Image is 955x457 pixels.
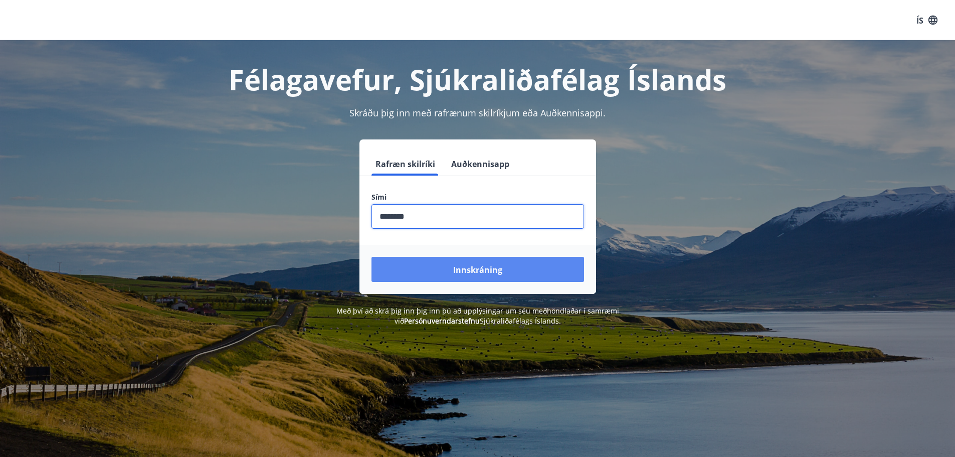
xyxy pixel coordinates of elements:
[453,264,502,275] font: Innskráning
[480,316,561,326] font: Sjúkraliðafélags Íslands.
[911,11,943,30] button: ÍS
[404,316,480,326] a: Persónuverndarstefnu
[229,60,726,98] font: Félagavefur, Sjúkraliðafélag Íslands
[916,15,923,26] font: ÍS
[371,192,387,202] font: Sími
[349,107,606,119] font: Skráðu þig inn með rafrænum skilríkjum eða Auðkennisappi.
[451,159,509,170] font: Auðkennisapp
[375,159,435,170] font: Rafræn skilríki
[336,306,619,326] font: Með því að skrá þig inn þig inn þú að upplýsingar um séu meðhöndlaðar í samræmi við
[371,257,584,282] button: Innskráning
